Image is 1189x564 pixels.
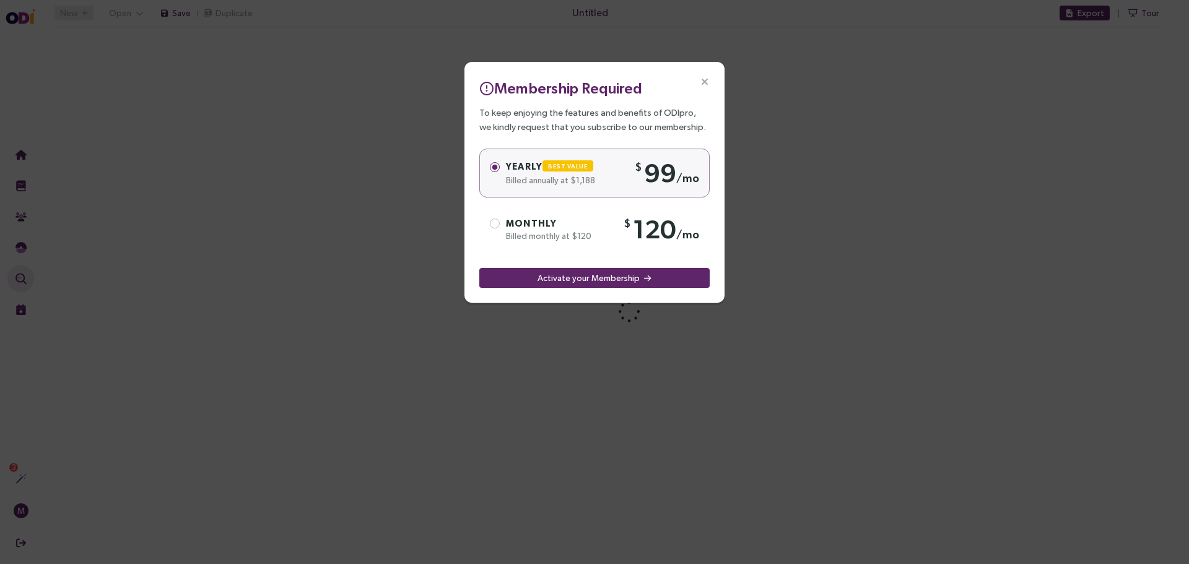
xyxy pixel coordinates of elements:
button: Close [685,62,725,102]
div: 120 [624,213,699,246]
sup: $ [635,160,644,173]
sub: /mo [676,171,699,184]
div: 99 [635,157,699,189]
span: Billed monthly at $120 [506,231,591,241]
button: Activate your Membership [479,268,710,288]
span: Yearly [506,161,598,171]
span: Monthly [506,218,557,228]
p: To keep enjoying the features and benefits of ODIpro, we kindly request that you subscribe to our... [479,105,710,134]
span: Best Value [548,163,588,170]
sup: $ [624,217,633,230]
span: Billed annually at $1,188 [506,175,595,185]
span: Activate your Membership [538,271,640,285]
h3: Membership Required [479,77,710,99]
sub: /mo [676,228,699,241]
